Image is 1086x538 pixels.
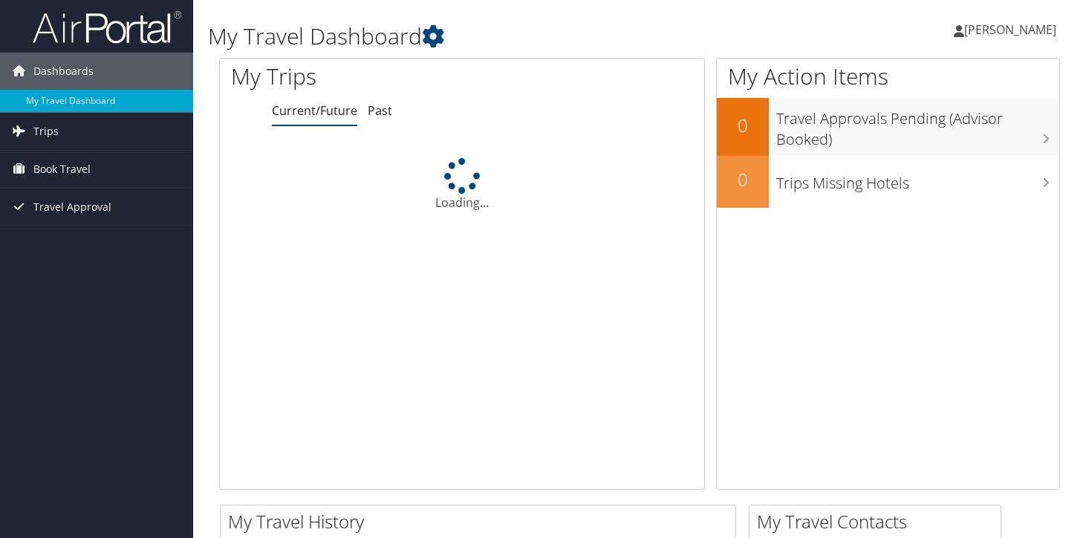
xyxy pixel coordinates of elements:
h2: 0 [717,113,769,138]
h1: My Action Items [717,61,1059,92]
span: Dashboards [33,53,94,90]
h1: My Trips [231,61,491,92]
h2: My Travel Contacts [757,509,1001,534]
div: Loading... [220,158,704,211]
h2: My Travel History [228,509,735,534]
h1: My Travel Dashboard [208,21,784,52]
span: [PERSON_NAME] [964,22,1056,38]
h3: Travel Approvals Pending (Advisor Booked) [776,101,1059,150]
span: Travel Approval [33,188,111,226]
h2: 0 [717,167,769,192]
span: Book Travel [33,151,91,188]
a: Current/Future [272,102,357,119]
a: [PERSON_NAME] [954,7,1071,52]
a: Past [368,102,392,119]
span: Trips [33,113,59,150]
a: 0Travel Approvals Pending (Advisor Booked) [717,98,1059,155]
img: airportal-logo.png [33,10,181,45]
a: 0Trips Missing Hotels [717,156,1059,208]
h3: Trips Missing Hotels [776,165,1059,194]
